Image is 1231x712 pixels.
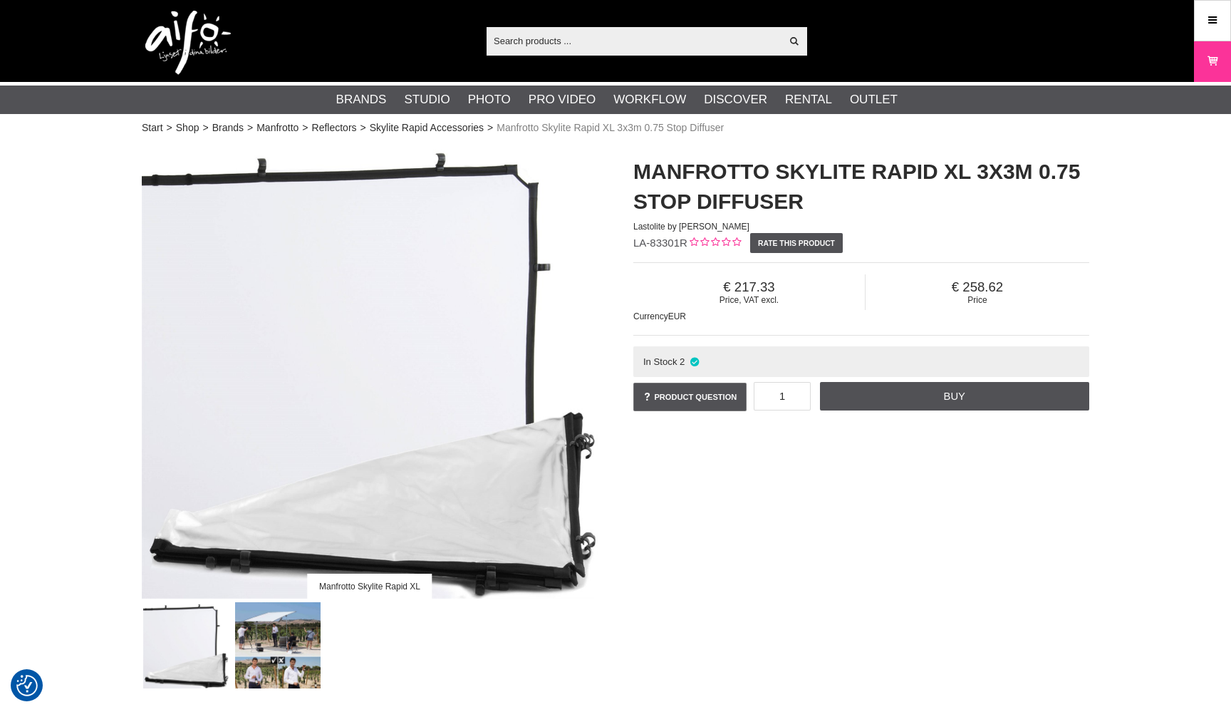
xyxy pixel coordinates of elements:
[336,91,387,109] a: Brands
[866,279,1089,295] span: 258.62
[16,673,38,698] button: Consent Preferences
[633,157,1089,217] h1: Manfrotto Skylite Rapid XL 3x3m 0.75 Stop Diffuser
[633,237,687,249] span: LA-83301R
[16,675,38,696] img: Revisit consent button
[212,120,244,135] a: Brands
[360,120,366,135] span: >
[143,602,229,688] img: Manfrotto Skylite Rapid XL
[487,120,493,135] span: >
[820,382,1089,411] a: Buy
[866,295,1089,305] span: Price
[256,120,298,135] a: Manfrotto
[688,356,700,367] i: In stock
[487,30,781,51] input: Search products ...
[142,143,598,599] img: Manfrotto Skylite Rapid XL
[468,91,511,109] a: Photo
[145,11,231,75] img: logo.png
[235,602,321,688] img: Perfekt för filmproduktion utomhus
[307,574,432,599] div: Manfrotto Skylite Rapid XL
[668,311,686,321] span: EUR
[704,91,767,109] a: Discover
[529,91,596,109] a: Pro Video
[302,120,308,135] span: >
[497,120,724,135] span: Manfrotto Skylite Rapid XL 3x3m 0.75 Stop Diffuser
[167,120,172,135] span: >
[680,356,685,367] span: 2
[785,91,832,109] a: Rental
[370,120,484,135] a: Skylite Rapid Accessories
[613,91,686,109] a: Workflow
[247,120,253,135] span: >
[643,356,677,367] span: In Stock
[633,295,865,305] span: Price, VAT excl.
[633,383,747,411] a: Product question
[404,91,450,109] a: Studio
[633,279,865,295] span: 217.33
[687,236,741,251] div: Customer rating: 0
[142,120,163,135] a: Start
[750,233,843,253] a: Rate this product
[202,120,208,135] span: >
[176,120,199,135] a: Shop
[312,120,357,135] a: Reflectors
[633,222,749,232] span: Lastolite by [PERSON_NAME]
[850,91,898,109] a: Outlet
[633,311,668,321] span: Currency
